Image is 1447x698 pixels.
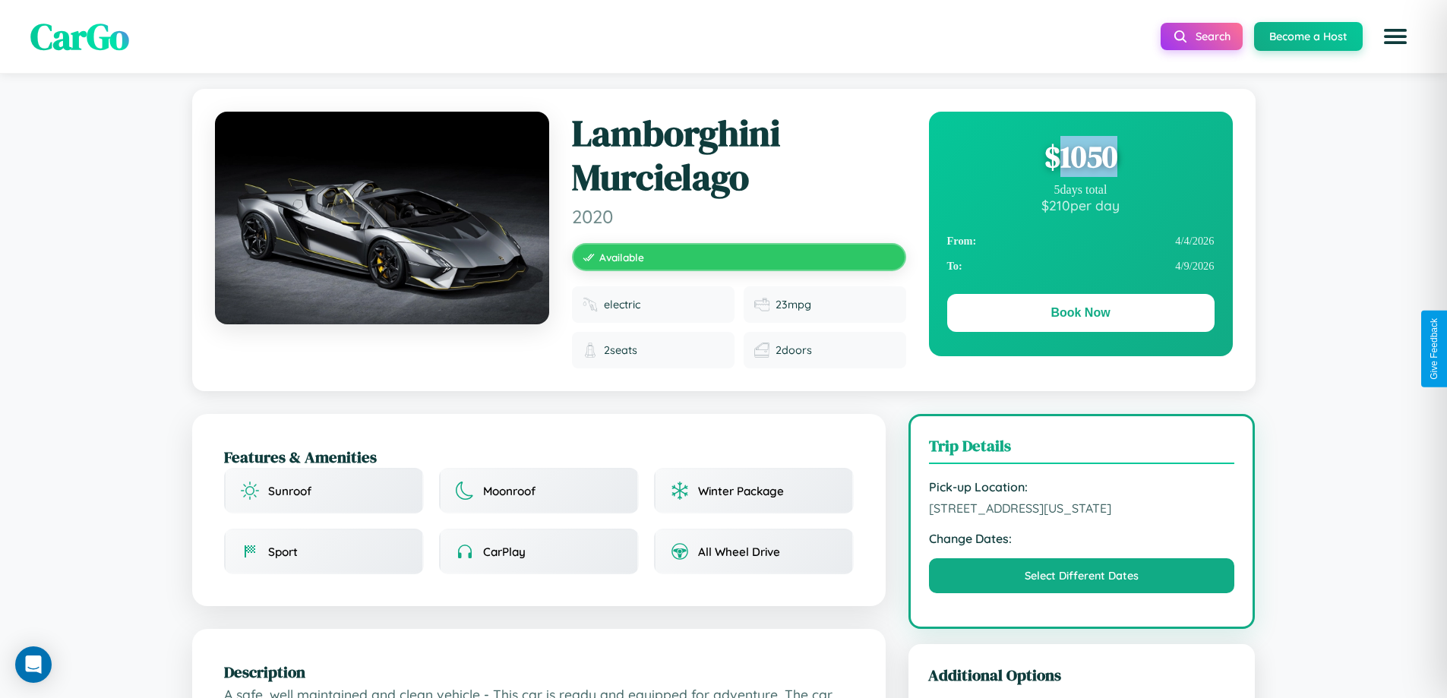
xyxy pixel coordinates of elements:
img: Seats [583,343,598,358]
span: All Wheel Drive [698,545,780,559]
button: Search [1161,23,1243,50]
h3: Trip Details [929,434,1235,464]
span: electric [604,298,640,311]
span: Search [1196,30,1231,43]
button: Book Now [947,294,1215,332]
span: 2 doors [776,343,812,357]
span: 2 seats [604,343,637,357]
span: Winter Package [698,484,784,498]
div: $ 1050 [947,136,1215,177]
span: [STREET_ADDRESS][US_STATE] [929,501,1235,516]
span: Moonroof [483,484,536,498]
strong: Change Dates: [929,531,1235,546]
strong: To: [947,260,962,273]
strong: Pick-up Location: [929,479,1235,494]
div: 4 / 9 / 2026 [947,254,1215,279]
span: Sport [268,545,298,559]
div: 5 days total [947,183,1215,197]
img: Fuel efficiency [754,297,769,312]
img: Fuel type [583,297,598,312]
div: Give Feedback [1429,318,1439,380]
span: CarPlay [483,545,526,559]
img: Lamborghini Murcielago 2020 [215,112,549,324]
strong: From: [947,235,977,248]
div: Open Intercom Messenger [15,646,52,683]
button: Select Different Dates [929,558,1235,593]
span: CarGo [30,11,129,62]
div: 4 / 4 / 2026 [947,229,1215,254]
span: 2020 [572,205,906,228]
h2: Features & Amenities [224,446,854,468]
span: 23 mpg [776,298,811,311]
div: $ 210 per day [947,197,1215,213]
h1: Lamborghini Murcielago [572,112,906,199]
img: Doors [754,343,769,358]
button: Become a Host [1254,22,1363,51]
span: Sunroof [268,484,311,498]
h3: Additional Options [928,664,1236,686]
span: Available [599,251,644,264]
h2: Description [224,661,854,683]
button: Open menu [1374,15,1417,58]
